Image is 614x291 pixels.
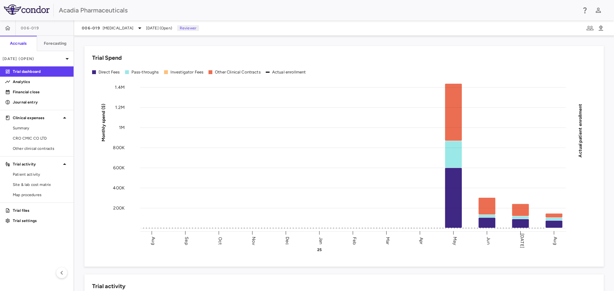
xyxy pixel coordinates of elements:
p: Reviewer [177,25,199,31]
text: 25 [317,248,322,252]
p: Trial activity [13,161,61,167]
h6: Accruals [10,41,27,46]
div: Acadia Pharmaceuticals [59,5,577,15]
span: [MEDICAL_DATA] [103,25,133,31]
h6: Forecasting [44,41,67,46]
span: 006-019 [21,26,39,31]
tspan: 1.4M [115,85,125,90]
text: Dec [285,236,290,245]
tspan: 200K [113,205,125,211]
div: Actual enrollment [272,69,306,75]
tspan: 400K [113,185,125,191]
p: Trial dashboard [13,69,68,74]
tspan: 600K [113,165,125,171]
p: Trial files [13,208,68,213]
div: Investigator Fees [170,69,204,75]
img: logo-full-SnFGN8VE.png [4,4,50,15]
p: Journal entry [13,99,68,105]
tspan: 800K [113,145,125,150]
text: Mar [385,237,390,244]
span: Site & lab cost matrix [13,182,68,188]
p: Trial settings [13,218,68,224]
text: May [452,236,458,245]
p: [DATE] (Open) [3,56,63,62]
text: Nov [251,236,256,245]
text: Aug [151,237,156,245]
span: Summary [13,125,68,131]
p: Financial close [13,89,68,95]
p: Analytics [13,79,68,85]
text: Aug [553,237,558,245]
tspan: Actual patient enrollment [578,103,583,157]
span: Other clinical contracts [13,146,68,151]
div: Direct Fees [98,69,120,75]
span: CRO CMIC CO LTD [13,135,68,141]
div: Other Clinical Contracts [215,69,261,75]
text: Sep [184,237,189,245]
h6: Trial activity [92,282,125,291]
p: Clinical expenses [13,115,61,121]
tspan: 1.2M [115,105,125,110]
tspan: 1M [119,125,125,130]
h6: Trial Spend [92,54,122,62]
text: Oct [217,237,223,244]
span: [DATE] (Open) [146,25,172,31]
text: Jun [486,237,491,244]
span: Patient activity [13,172,68,177]
text: Feb [352,237,357,244]
text: Jan [318,237,324,244]
div: Pass-throughs [131,69,159,75]
span: Map procedures [13,192,68,198]
tspan: Monthly spend ($) [101,103,106,142]
text: Apr [419,237,424,244]
span: 006-019 [82,26,100,31]
text: [DATE] [519,234,525,248]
